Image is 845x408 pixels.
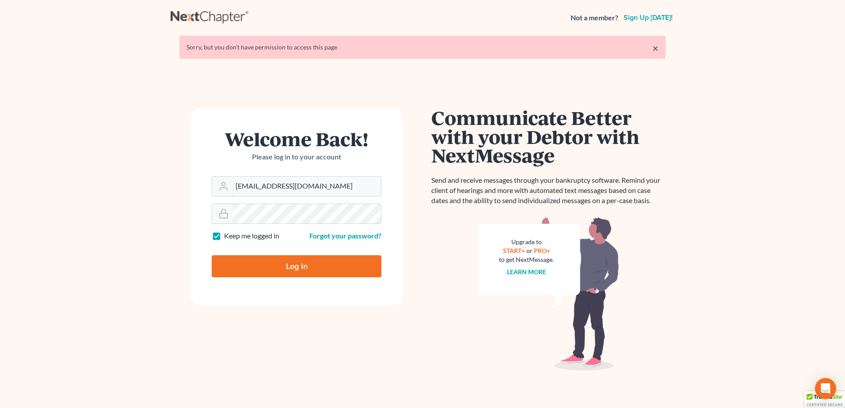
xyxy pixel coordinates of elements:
input: Email Address [232,177,381,196]
a: × [652,43,658,53]
p: Send and receive messages through your bankruptcy software. Remind your client of hearings and mo... [431,175,666,206]
strong: Not a member? [571,13,618,23]
div: Sorry, but you don't have permission to access this page [187,43,658,52]
span: or [526,247,533,254]
a: Learn more [507,268,546,276]
h1: Communicate Better with your Debtor with NextMessage [431,108,666,165]
div: TrustedSite Certified [804,391,845,408]
a: PRO+ [534,247,550,254]
img: nextmessage_bg-59042aed3d76b12b5cd301f8e5b87938c9018125f34e5fa2b7a6b67550977c72.svg [478,216,619,371]
a: START+ [503,247,525,254]
div: Open Intercom Messenger [815,378,836,399]
a: Forgot your password? [309,231,381,240]
a: Sign up [DATE]! [622,14,674,21]
div: Upgrade to [499,238,554,246]
div: to get NextMessage. [499,255,554,264]
p: Please log in to your account [212,152,381,162]
h1: Welcome Back! [212,129,381,148]
label: Keep me logged in [224,231,279,241]
input: Log In [212,255,381,277]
